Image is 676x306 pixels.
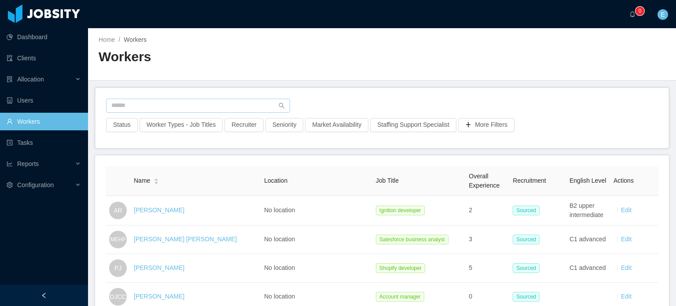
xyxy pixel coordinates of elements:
button: Status [106,118,138,132]
span: Salesforce business analyst [376,235,448,244]
button: Worker Types - Job Titles [140,118,223,132]
td: 5 [465,254,509,283]
a: icon: auditClients [7,49,81,67]
td: 3 [465,225,509,254]
span: PJ [114,259,121,277]
button: Staffing Support Specialist [370,118,456,132]
td: C1 advanced [566,225,610,254]
a: Edit [621,206,632,214]
a: icon: pie-chartDashboard [7,28,81,46]
div: Sort [154,177,159,183]
span: Sourced [513,263,540,273]
i: icon: solution [7,76,13,82]
span: Name [134,176,150,185]
i: icon: search [279,103,285,109]
span: Location [264,177,287,184]
span: Shopify developer [376,263,425,273]
i: icon: caret-down [154,181,159,183]
td: B2 upper intermediate [566,196,610,225]
a: icon: robotUsers [7,92,81,109]
button: Market Availability [305,118,368,132]
h2: Workers [99,48,382,66]
span: Sourced [513,292,540,302]
span: Sourced [513,235,540,244]
span: / [118,36,120,43]
span: Configuration [17,181,54,188]
span: E [661,9,665,20]
span: Reports [17,160,39,167]
a: [PERSON_NAME] [134,206,184,214]
span: Recruitment [513,177,546,184]
span: MEHP [110,232,126,247]
a: icon: userWorkers [7,113,81,130]
span: Ignition developer [376,206,425,215]
span: DJCC [110,288,126,306]
i: icon: caret-up [154,177,159,180]
span: Job Title [376,177,399,184]
td: No location [261,225,372,254]
i: icon: bell [629,11,636,17]
span: AR [114,202,122,219]
a: icon: profileTasks [7,134,81,151]
span: Sourced [513,206,540,215]
span: Actions [614,177,634,184]
td: C1 advanced [566,254,610,283]
a: [PERSON_NAME] [134,264,184,271]
span: Overall Experience [469,173,500,189]
sup: 0 [636,7,644,15]
a: [PERSON_NAME] [PERSON_NAME] [134,236,237,243]
span: English Level [569,177,606,184]
a: Edit [621,293,632,300]
a: [PERSON_NAME] [134,293,184,300]
a: Edit [621,264,632,271]
td: No location [261,254,372,283]
i: icon: setting [7,182,13,188]
i: icon: line-chart [7,161,13,167]
span: Allocation [17,76,44,83]
span: Workers [124,36,147,43]
td: 2 [465,196,509,225]
span: Account manager [376,292,424,302]
button: Seniority [265,118,303,132]
a: Edit [621,236,632,243]
button: Recruiter [224,118,264,132]
button: icon: plusMore Filters [458,118,514,132]
td: No location [261,196,372,225]
a: Home [99,36,115,43]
